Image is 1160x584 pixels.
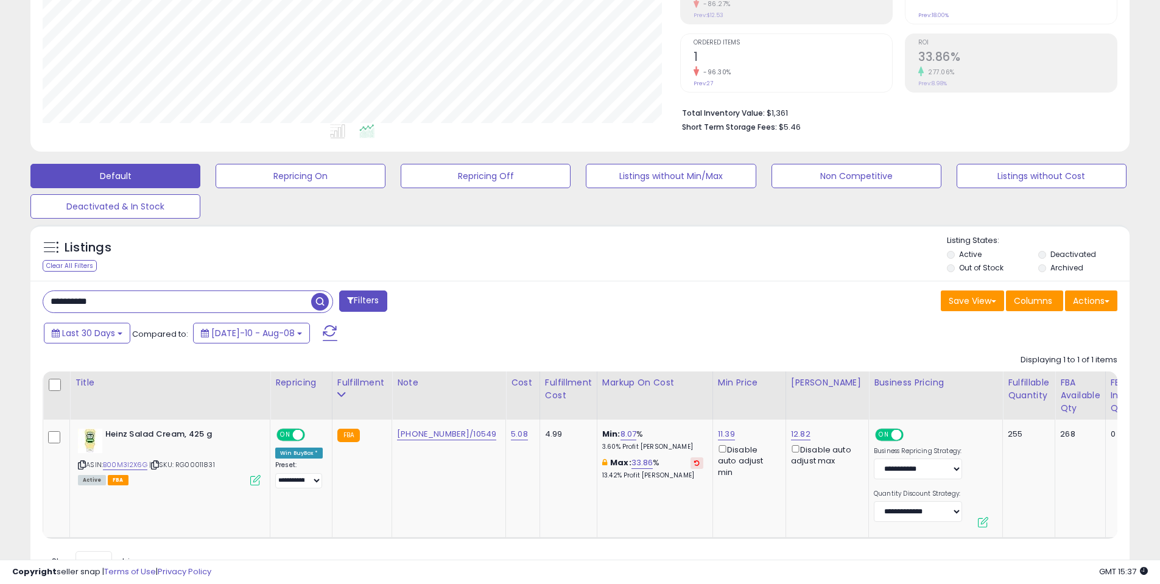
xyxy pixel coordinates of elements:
[1050,262,1083,273] label: Archived
[597,371,712,420] th: The percentage added to the cost of goods (COGS) that forms the calculator for Min & Max prices.
[303,430,323,440] span: OFF
[947,235,1130,247] p: Listing States:
[12,566,211,578] div: seller snap | |
[959,262,1004,273] label: Out of Stock
[30,194,200,219] button: Deactivated & In Stock
[874,376,997,389] div: Business Pricing
[957,164,1127,188] button: Listings without Cost
[275,376,327,389] div: Repricing
[103,460,147,470] a: B00M3I2X6G
[924,68,955,77] small: 277.06%
[43,260,97,272] div: Clear All Filters
[918,80,947,87] small: Prev: 8.98%
[193,323,310,343] button: [DATE]-10 - Aug-08
[1060,429,1095,440] div: 268
[791,443,859,466] div: Disable auto adjust max
[62,327,115,339] span: Last 30 Days
[902,430,921,440] span: OFF
[65,239,111,256] h5: Listings
[75,376,265,389] div: Title
[397,376,501,389] div: Note
[791,428,810,440] a: 12.82
[78,429,261,484] div: ASIN:
[211,327,295,339] span: [DATE]-10 - Aug-08
[158,566,211,577] a: Privacy Policy
[78,429,102,453] img: 41e75jUJBqL._SL40_.jpg
[1021,354,1117,366] div: Displaying 1 to 1 of 1 items
[545,429,588,440] div: 4.99
[694,40,892,46] span: Ordered Items
[779,121,801,133] span: $5.46
[149,460,215,470] span: | SKU: RG00011831
[12,566,57,577] strong: Copyright
[339,290,387,312] button: Filters
[108,475,128,485] span: FBA
[545,376,592,402] div: Fulfillment Cost
[52,555,139,567] span: Show: entries
[602,457,703,480] div: %
[1065,290,1117,311] button: Actions
[959,249,982,259] label: Active
[602,429,703,451] div: %
[105,429,253,443] b: Heinz Salad Cream, 425 g
[602,428,620,440] b: Min:
[918,50,1117,66] h2: 33.86%
[682,122,777,132] b: Short Term Storage Fees:
[1099,566,1148,577] span: 2025-09-10 15:37 GMT
[275,461,323,488] div: Preset:
[718,376,781,389] div: Min Price
[275,448,323,459] div: Win BuyBox *
[397,428,496,440] a: [PHONE_NUMBER]/10549
[602,471,703,480] p: 13.42% Profit [PERSON_NAME]
[699,68,731,77] small: -96.30%
[602,376,708,389] div: Markup on Cost
[631,457,653,469] a: 33.86
[772,164,941,188] button: Non Competitive
[78,475,106,485] span: All listings currently available for purchase on Amazon
[278,430,293,440] span: ON
[401,164,571,188] button: Repricing Off
[586,164,756,188] button: Listings without Min/Max
[1050,249,1096,259] label: Deactivated
[791,376,863,389] div: [PERSON_NAME]
[718,428,735,440] a: 11.39
[1111,429,1143,440] div: 0
[1014,295,1052,307] span: Columns
[1008,376,1050,402] div: Fulfillable Quantity
[682,105,1108,119] li: $1,361
[44,323,130,343] button: Last 30 Days
[104,566,156,577] a: Terms of Use
[511,376,535,389] div: Cost
[620,428,637,440] a: 8.07
[874,490,962,498] label: Quantity Discount Strategy:
[1008,429,1046,440] div: 255
[694,50,892,66] h2: 1
[610,457,631,468] b: Max:
[1060,376,1100,415] div: FBA Available Qty
[876,430,891,440] span: ON
[511,428,528,440] a: 5.08
[682,108,765,118] b: Total Inventory Value:
[918,12,949,19] small: Prev: 18.00%
[874,447,962,456] label: Business Repricing Strategy:
[1111,376,1147,415] div: FBA inbound Qty
[694,80,713,87] small: Prev: 27
[337,376,387,389] div: Fulfillment
[132,328,188,340] span: Compared to:
[1006,290,1063,311] button: Columns
[30,164,200,188] button: Default
[941,290,1004,311] button: Save View
[918,40,1117,46] span: ROI
[718,443,776,478] div: Disable auto adjust min
[216,164,385,188] button: Repricing On
[337,429,360,442] small: FBA
[602,443,703,451] p: 3.60% Profit [PERSON_NAME]
[694,12,723,19] small: Prev: $12.53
